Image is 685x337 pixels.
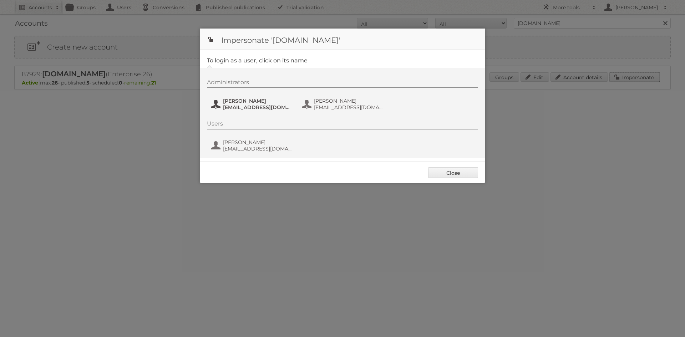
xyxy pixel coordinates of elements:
[314,104,383,111] span: [EMAIL_ADDRESS][DOMAIN_NAME]
[223,139,292,145] span: [PERSON_NAME]
[200,29,485,50] h1: Impersonate '[DOMAIN_NAME]'
[207,57,308,64] legend: To login as a user, click on its name
[223,98,292,104] span: [PERSON_NAME]
[207,120,478,129] div: Users
[210,97,294,111] button: [PERSON_NAME] [EMAIL_ADDRESS][DOMAIN_NAME]
[314,98,383,104] span: [PERSON_NAME]
[223,145,292,152] span: [EMAIL_ADDRESS][DOMAIN_NAME]
[207,79,478,88] div: Administrators
[301,97,385,111] button: [PERSON_NAME] [EMAIL_ADDRESS][DOMAIN_NAME]
[210,138,294,153] button: [PERSON_NAME] [EMAIL_ADDRESS][DOMAIN_NAME]
[223,104,292,111] span: [EMAIL_ADDRESS][DOMAIN_NAME]
[428,167,478,178] a: Close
